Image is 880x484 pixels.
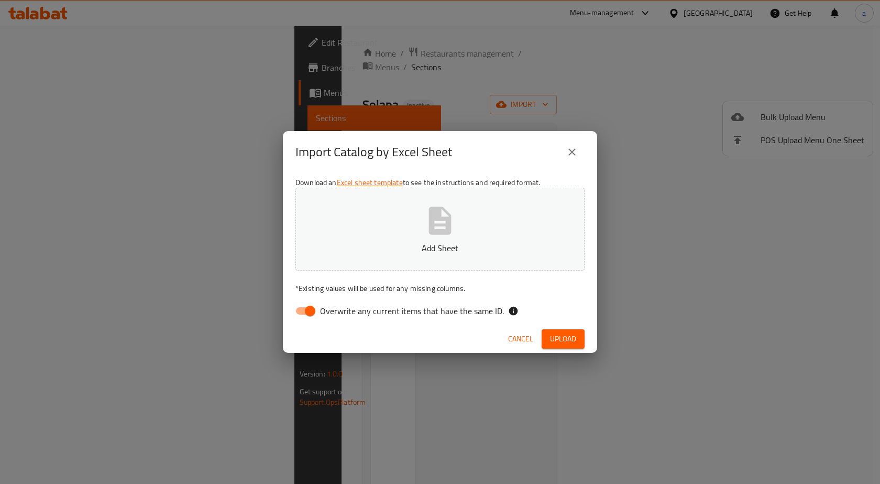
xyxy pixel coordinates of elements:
[295,144,452,160] h2: Import Catalog by Excel Sheet
[337,176,403,189] a: Excel sheet template
[559,139,585,165] button: close
[295,283,585,294] p: Existing values will be used for any missing columns.
[508,332,533,346] span: Cancel
[542,329,585,349] button: Upload
[283,173,597,325] div: Download an to see the instructions and required format.
[320,305,504,317] span: Overwrite any current items that have the same ID.
[295,188,585,271] button: Add Sheet
[504,329,537,349] button: Cancel
[508,306,519,316] svg: If the overwrite option isn't selected, then the items that match an existing ID will be ignored ...
[550,332,576,346] span: Upload
[312,242,568,254] p: Add Sheet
